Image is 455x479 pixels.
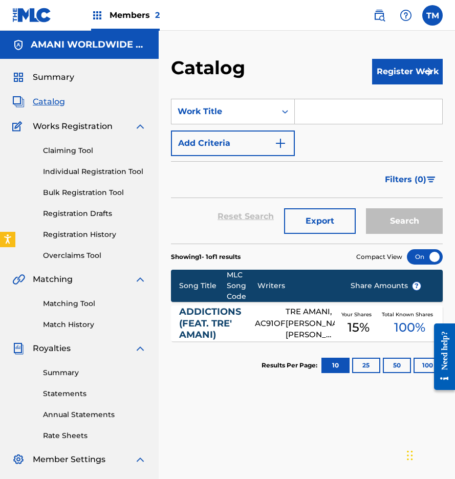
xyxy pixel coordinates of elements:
[413,282,421,290] span: ?
[179,280,227,291] div: Song Title
[33,273,73,286] span: Matching
[33,342,71,355] span: Royalties
[404,430,455,479] iframe: Chat Widget
[43,298,146,309] a: Matching Tool
[43,166,146,177] a: Individual Registration Tool
[134,342,146,355] img: expand
[372,59,443,84] button: Register Work
[43,319,146,330] a: Match History
[171,56,250,79] h2: Catalog
[12,71,25,83] img: Summary
[379,167,443,192] button: Filters (0)
[43,430,146,441] a: Rate Sheets
[426,313,455,400] iframe: Resource Center
[12,120,26,133] img: Works Registration
[31,39,146,51] h5: AMANI WORLDWIDE PUBLISHING
[171,99,443,244] form: Search Form
[178,105,270,118] div: Work Title
[33,96,65,108] span: Catalog
[227,270,258,302] div: MLC Song Code
[382,311,437,318] span: Total Known Shares
[427,177,436,183] img: filter
[274,137,287,149] img: 9d2ae6d4665cec9f34b9.svg
[352,358,380,373] button: 25
[373,9,385,21] img: search
[43,229,146,240] a: Registration History
[12,342,25,355] img: Royalties
[179,306,241,341] a: ADDICTIONS (FEAT. TRE' AMANI)
[262,361,320,370] p: Results Per Page:
[351,280,421,291] span: Share Amounts
[33,120,113,133] span: Works Registration
[400,9,412,21] img: help
[155,10,160,20] span: 2
[33,453,105,466] span: Member Settings
[284,208,356,234] button: Export
[33,71,74,83] span: Summary
[383,358,411,373] button: 50
[369,5,389,26] a: Public Search
[43,250,146,261] a: Overclaims Tool
[422,66,435,78] img: f7272a7cc735f4ea7f67.svg
[171,130,295,156] button: Add Criteria
[134,120,146,133] img: expand
[341,311,376,318] span: Your Shares
[134,273,146,286] img: expand
[91,9,103,21] img: Top Rightsholders
[43,367,146,378] a: Summary
[110,9,160,21] span: Members
[12,71,74,83] a: SummarySummary
[43,208,146,219] a: Registration Drafts
[414,358,442,373] button: 100
[321,358,350,373] button: 10
[356,252,402,262] span: Compact View
[134,453,146,466] img: expand
[286,306,335,341] div: TRE AMANI, [PERSON_NAME], [PERSON_NAME], [PERSON_NAME]
[422,5,443,26] div: User Menu
[348,318,370,337] span: 15 %
[396,5,416,26] div: Help
[255,318,286,330] div: AC91OF
[385,173,426,186] span: Filters ( 0 )
[12,273,25,286] img: Matching
[171,252,241,262] p: Showing 1 - 1 of 1 results
[12,96,65,108] a: CatalogCatalog
[394,318,425,337] span: 100 %
[43,409,146,420] a: Annual Statements
[12,96,25,108] img: Catalog
[12,453,25,466] img: Member Settings
[407,440,413,471] div: Drag
[12,39,25,51] img: Accounts
[43,388,146,399] a: Statements
[257,280,335,291] div: Writers
[43,145,146,156] a: Claiming Tool
[43,187,146,198] a: Bulk Registration Tool
[12,8,52,23] img: MLC Logo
